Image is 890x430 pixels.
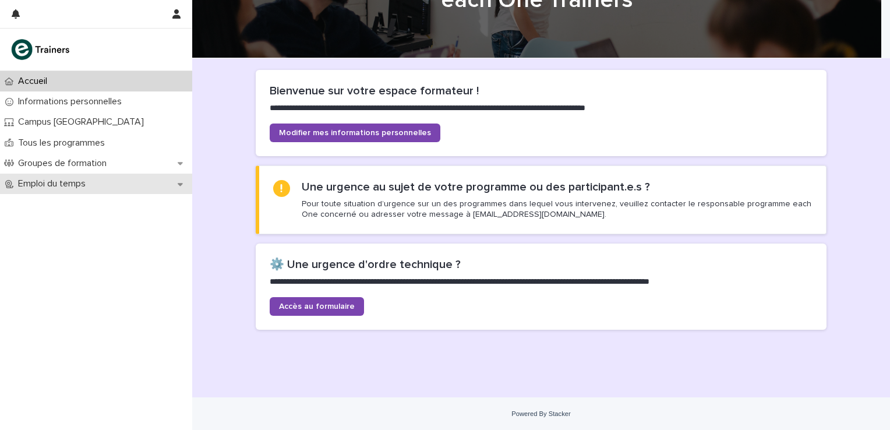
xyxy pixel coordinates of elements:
[279,129,431,137] span: Modifier mes informations personnelles
[511,410,570,417] a: Powered By Stacker
[302,180,650,194] h2: Une urgence au sujet de votre programme ou des participant.e.s ?
[302,199,812,220] p: Pour toute situation d’urgence sur un des programmes dans lequel vous intervenez, veuillez contac...
[270,124,440,142] a: Modifier mes informations personnelles
[9,38,73,61] img: K0CqGN7SDeD6s4JG8KQk
[13,117,153,128] p: Campus [GEOGRAPHIC_DATA]
[13,96,131,107] p: Informations personnelles
[279,302,355,311] span: Accès au formulaire
[270,297,364,316] a: Accès au formulaire
[270,84,813,98] h2: Bienvenue sur votre espace formateur !
[13,178,95,189] p: Emploi du temps
[270,258,813,272] h2: ⚙️ Une urgence d'ordre technique ?
[13,138,114,149] p: Tous les programmes
[13,76,56,87] p: Accueil
[13,158,116,169] p: Groupes de formation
